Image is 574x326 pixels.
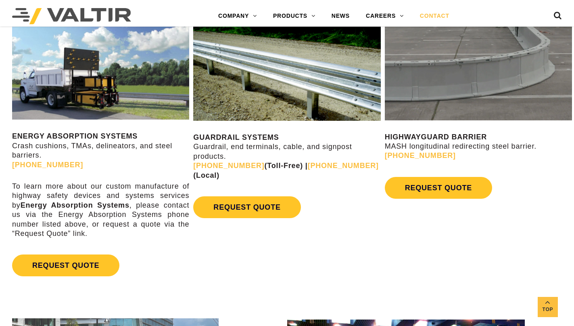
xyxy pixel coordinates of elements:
a: PRODUCTS [265,8,324,24]
a: REQUEST QUOTE [12,254,119,276]
strong: Energy Absorption Systems [21,201,129,209]
strong: GUARDRAIL SYSTEMS [193,133,279,141]
strong: ENERGY ABSORPTION SYSTEMS [12,132,138,140]
a: NEWS [324,8,358,24]
p: Crash cushions, TMAs, delineators, and steel barriers. [12,132,189,170]
a: [PHONE_NUMBER] [12,161,83,169]
a: [PHONE_NUMBER] [385,151,456,160]
a: [PHONE_NUMBER] [193,162,264,170]
a: CAREERS [358,8,412,24]
strong: HIGHWAYGUARD BARRIER [385,133,487,141]
p: MASH longitudinal redirecting steel barrier. [385,133,572,161]
img: Valtir [12,8,131,24]
a: Top [538,297,558,317]
img: Radius-Barrier-Section-Highwayguard3 [385,27,572,120]
a: COMPANY [210,8,265,24]
p: Guardrail, end terminals, cable, and signpost products. [193,133,380,180]
p: To learn more about our custom manufacture of highway safety devices and systems services by , pl... [12,182,189,238]
a: [PHONE_NUMBER] [308,162,379,170]
a: REQUEST QUOTE [193,196,301,218]
span: Top [538,305,558,314]
a: CONTACT [412,8,457,24]
img: SS180M Contact Us Page Image [12,27,189,120]
a: REQUEST QUOTE [385,177,492,199]
strong: (Toll-Free) | (Local) [193,162,379,179]
img: Guardrail Contact Us Page Image [193,27,380,121]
